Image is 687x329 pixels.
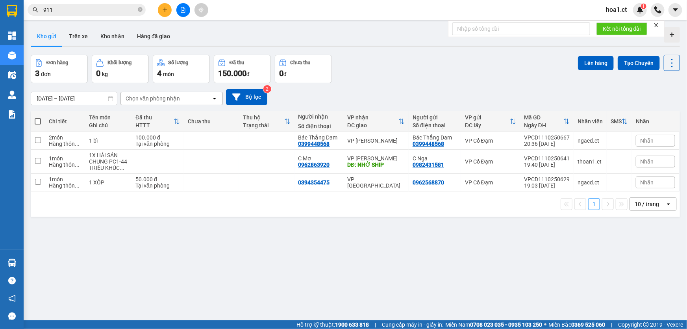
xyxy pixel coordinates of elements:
[465,179,516,186] div: VP Cổ Đạm
[8,51,16,59] img: warehouse-icon
[246,71,250,77] span: đ
[335,322,369,328] strong: 1900 633 818
[157,69,161,78] span: 4
[413,114,457,121] div: Người gửi
[275,55,332,83] button: Chưa thu0đ
[347,162,405,168] div: DĐ: NHỜ SHIP
[524,176,570,182] div: VPCD1110250629
[642,4,645,9] span: 1
[668,3,682,17] button: caret-down
[611,320,612,329] span: |
[243,114,284,121] div: Thu hộ
[135,182,180,189] div: Tại văn phòng
[296,320,369,329] span: Hỗ trợ kỹ thuật:
[413,179,444,186] div: 0962568870
[89,158,128,171] div: CHUNG PC1-44 TRIỀU KHÚC-THANH XUÂN
[163,71,174,77] span: món
[382,320,443,329] span: Cung cấp máy in - giấy in:
[413,122,457,128] div: Số điện thoại
[89,179,128,186] div: 1 XỐP
[75,162,80,168] span: ...
[102,71,108,77] span: kg
[126,95,180,102] div: Chọn văn phòng nhận
[279,69,283,78] span: 0
[524,182,570,189] div: 19:03 [DATE]
[283,71,287,77] span: đ
[413,134,457,141] div: Bác Thắng Dam
[49,176,81,182] div: 1 món
[49,182,81,189] div: Hàng thông thường
[135,114,174,121] div: Đã thu
[347,122,398,128] div: ĐC giao
[298,155,339,162] div: C Mơ
[578,118,603,125] div: Nhân viên
[131,111,184,132] th: Toggle SortBy
[135,176,180,182] div: 50.000 đ
[135,122,174,128] div: HTTT
[672,6,679,13] span: caret-down
[347,176,405,189] div: VP [GEOGRAPHIC_DATA]
[49,155,81,162] div: 1 món
[41,71,51,77] span: đơn
[49,141,81,147] div: Hàng thông thường
[524,155,570,162] div: VPCD1110250641
[243,122,284,128] div: Trạng thái
[298,162,330,168] div: 0962863920
[548,320,605,329] span: Miền Bắc
[8,277,16,284] span: question-circle
[636,118,675,125] div: Nhãn
[618,56,660,70] button: Tạo Chuyến
[298,179,330,186] div: 0394354475
[89,152,128,158] div: 1X HẢI SẢN
[347,138,405,144] div: VP [PERSON_NAME]
[8,295,16,302] span: notification
[49,118,81,125] div: Chi tiết
[7,5,17,17] img: logo-vxr
[96,69,100,78] span: 0
[578,138,603,144] div: ngacd.ct
[263,85,271,93] sup: 2
[298,113,339,120] div: Người nhận
[524,114,563,121] div: Mã GD
[131,27,176,46] button: Hàng đã giao
[46,60,68,65] div: Đơn hàng
[445,320,542,329] span: Miền Nam
[578,158,603,165] div: thoan1.ct
[578,56,614,70] button: Lên hàng
[603,24,641,33] span: Kết nối tổng đài
[524,122,563,128] div: Ngày ĐH
[239,111,294,132] th: Toggle SortBy
[298,123,339,129] div: Số điện thoại
[347,114,398,121] div: VP nhận
[120,165,124,171] span: ...
[544,323,546,326] span: ⚪️
[31,27,63,46] button: Kho gửi
[641,4,646,9] sup: 1
[89,138,128,144] div: 1 bì
[596,22,647,35] button: Kết nối tổng đài
[31,92,117,105] input: Select a date range.
[665,201,672,207] svg: open
[465,122,510,128] div: ĐC lấy
[654,22,659,28] span: close
[135,134,180,141] div: 100.000 đ
[211,95,218,102] svg: open
[230,60,244,65] div: Đã thu
[465,114,510,121] div: VP gửi
[89,122,128,128] div: Ghi chú
[33,7,38,13] span: search
[8,71,16,79] img: warehouse-icon
[35,69,39,78] span: 3
[180,7,186,13] span: file-add
[226,89,267,105] button: Bộ lọc
[8,259,16,267] img: warehouse-icon
[465,158,516,165] div: VP Cổ Đạm
[89,114,128,121] div: Tên món
[8,312,16,320] span: message
[8,91,16,99] img: warehouse-icon
[94,27,131,46] button: Kho nhận
[153,55,210,83] button: Số lượng4món
[607,111,632,132] th: Toggle SortBy
[588,198,600,210] button: 1
[8,32,16,40] img: dashboard-icon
